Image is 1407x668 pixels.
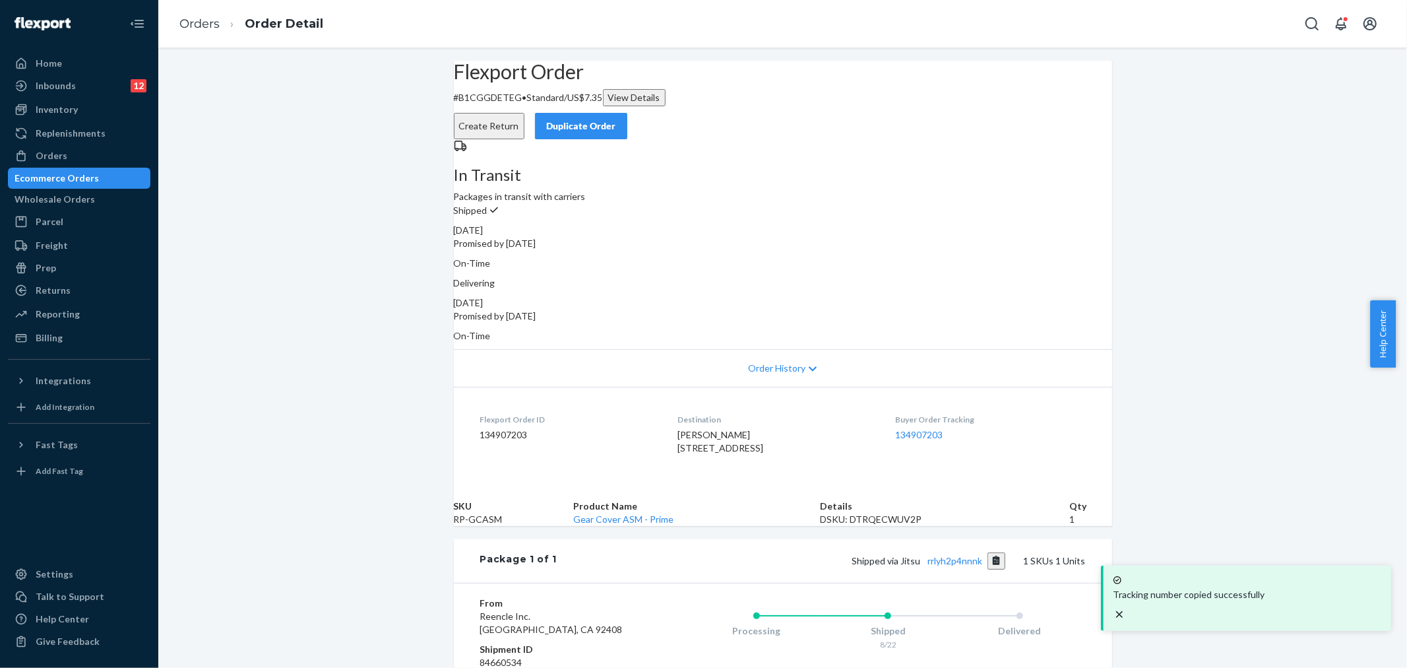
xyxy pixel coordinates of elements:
a: rrlyh2p4nnnk [927,555,982,566]
div: Inbounds [36,79,76,92]
p: On-Time [454,257,1112,270]
div: Shipped [822,624,954,638]
div: Delivered [954,624,1086,638]
img: Flexport logo [15,17,71,30]
p: Tracking number copied successfully [1113,588,1382,601]
a: Prep [8,257,150,279]
div: Add Fast Tag [36,465,83,477]
th: SKU [454,500,574,513]
button: Open account menu [1357,11,1383,37]
a: Reporting [8,304,150,325]
span: • [522,92,527,103]
dt: From [480,597,638,610]
div: Inventory [36,103,78,116]
div: Packages in transit with carriers [454,166,1112,203]
div: Package 1 of 1 [480,552,557,570]
td: 1 [1070,513,1112,526]
button: Fast Tags [8,434,150,455]
div: Settings [36,568,73,581]
dt: Buyer Order Tracking [895,414,1085,425]
h3: In Transit [454,166,1112,184]
p: Promised by [DATE] [454,310,1112,323]
p: # B1CGGDETEG / US$7.35 [454,89,1112,106]
div: Freight [36,239,68,252]
div: [DATE] [454,296,1112,310]
div: Home [36,57,62,70]
a: Inventory [8,99,150,120]
button: Help Center [1370,300,1396,368]
th: Details [820,500,1070,513]
div: 12 [131,79,146,92]
div: Add Integration [36,401,94,413]
span: Standard [527,92,565,103]
a: Settings [8,564,150,585]
span: Shipped via Jitsu [852,555,1005,566]
a: 134907203 [895,429,943,440]
th: Product Name [573,500,820,513]
a: Wholesale Orders [8,189,150,210]
div: Processing [691,624,823,638]
div: Replenishments [36,127,106,140]
div: 1 SKUs 1 Units [557,552,1085,570]
div: Ecommerce Orders [15,172,99,185]
div: Reporting [36,308,80,321]
button: Integrations [8,370,150,391]
div: Give Feedback [36,635,100,648]
a: Orders [179,17,220,31]
a: Order Detail [245,17,323,31]
a: Add Integration [8,397,150,418]
a: Billing [8,327,150,349]
a: Replenishments [8,123,150,144]
span: Reencle Inc. [GEOGRAPHIC_DATA], CA 92408 [480,611,623,635]
span: Order History [748,362,805,375]
button: Open notifications [1328,11,1354,37]
a: Orders [8,145,150,166]
div: Prep [36,261,56,275]
a: Returns [8,280,150,301]
a: Add Fast Tag [8,461,150,482]
div: Fast Tags [36,438,78,451]
a: Talk to Support [8,586,150,607]
div: Help Center [36,613,89,626]
p: Promised by [DATE] [454,237,1112,250]
div: 8/22 [822,639,954,650]
button: Close Navigation [124,11,150,37]
div: Parcel [36,215,63,228]
a: Freight [8,235,150,256]
span: [PERSON_NAME] [STREET_ADDRESS] [677,429,763,453]
a: Ecommerce Orders [8,168,150,189]
div: Talk to Support [36,590,104,603]
p: On-Time [454,329,1112,343]
h2: Flexport Order [454,61,1112,83]
td: RP-GCASM [454,513,574,526]
a: Gear Cover ASM - Prime [573,514,673,525]
button: Open Search Box [1299,11,1325,37]
a: Parcel [8,211,150,232]
div: Billing [36,331,63,345]
div: DSKU: DTRQECWUV2P [820,513,1070,526]
a: Inbounds12 [8,75,150,96]
ol: breadcrumbs [169,5,334,44]
button: View Details [603,89,666,106]
div: [DATE] [454,224,1112,237]
div: Wholesale Orders [15,193,95,206]
button: Give Feedback [8,631,150,652]
div: View Details [608,91,660,104]
p: Shipped [454,203,1112,217]
div: Orders [36,149,67,162]
div: Integrations [36,374,91,387]
dt: Destination [677,414,874,425]
th: Qty [1070,500,1112,513]
div: Duplicate Order [546,119,616,133]
p: Delivering [454,277,1112,290]
a: Home [8,53,150,74]
button: Create Return [454,113,524,139]
button: Duplicate Order [535,113,627,139]
div: Returns [36,284,71,297]
a: Help Center [8,609,150,630]
dd: 134907203 [480,428,656,442]
dt: Shipment ID [480,643,638,656]
button: Copy tracking number [987,552,1005,570]
svg: close toast [1113,608,1126,621]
